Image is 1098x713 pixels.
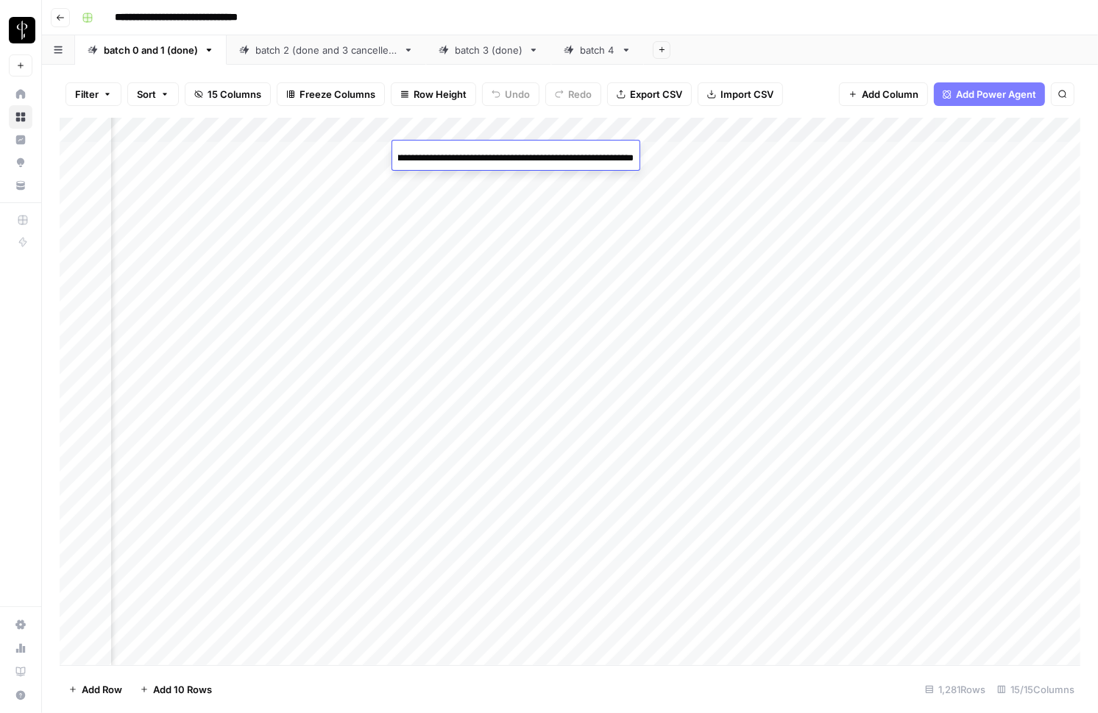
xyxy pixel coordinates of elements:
button: Undo [482,82,539,106]
span: 15 Columns [208,87,261,102]
a: Home [9,82,32,106]
img: LP Production Workloads Logo [9,17,35,43]
span: Add Row [82,682,122,697]
a: Usage [9,636,32,660]
span: Row Height [414,87,467,102]
button: Filter [65,82,121,106]
a: batch 0 and 1 (done) [75,35,227,65]
span: Export CSV [630,87,682,102]
a: Browse [9,105,32,129]
button: Row Height [391,82,476,106]
button: Add 10 Rows [131,678,221,701]
a: Your Data [9,174,32,197]
button: 15 Columns [185,82,271,106]
span: Redo [568,87,592,102]
span: Undo [505,87,530,102]
button: Help + Support [9,684,32,707]
button: Redo [545,82,601,106]
a: batch 4 [551,35,644,65]
button: Freeze Columns [277,82,385,106]
span: Freeze Columns [300,87,375,102]
span: Add Power Agent [956,87,1036,102]
button: Export CSV [607,82,692,106]
a: Learning Hub [9,660,32,684]
button: Workspace: LP Production Workloads [9,12,32,49]
span: Import CSV [720,87,773,102]
div: 1,281 Rows [919,678,991,701]
span: Add 10 Rows [153,682,212,697]
button: Import CSV [698,82,783,106]
div: batch 4 [580,43,615,57]
div: batch 0 and 1 (done) [104,43,198,57]
button: Add Column [839,82,928,106]
span: Add Column [862,87,918,102]
div: batch 3 (done) [455,43,523,57]
span: Filter [75,87,99,102]
a: batch 3 (done) [426,35,551,65]
a: Insights [9,128,32,152]
a: Settings [9,613,32,636]
div: batch 2 (done and 3 cancelled) [255,43,397,57]
button: Add Power Agent [934,82,1045,106]
button: Add Row [60,678,131,701]
button: Sort [127,82,179,106]
a: batch 2 (done and 3 cancelled) [227,35,426,65]
div: 15/15 Columns [991,678,1080,701]
a: Opportunities [9,151,32,174]
span: Sort [137,87,156,102]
